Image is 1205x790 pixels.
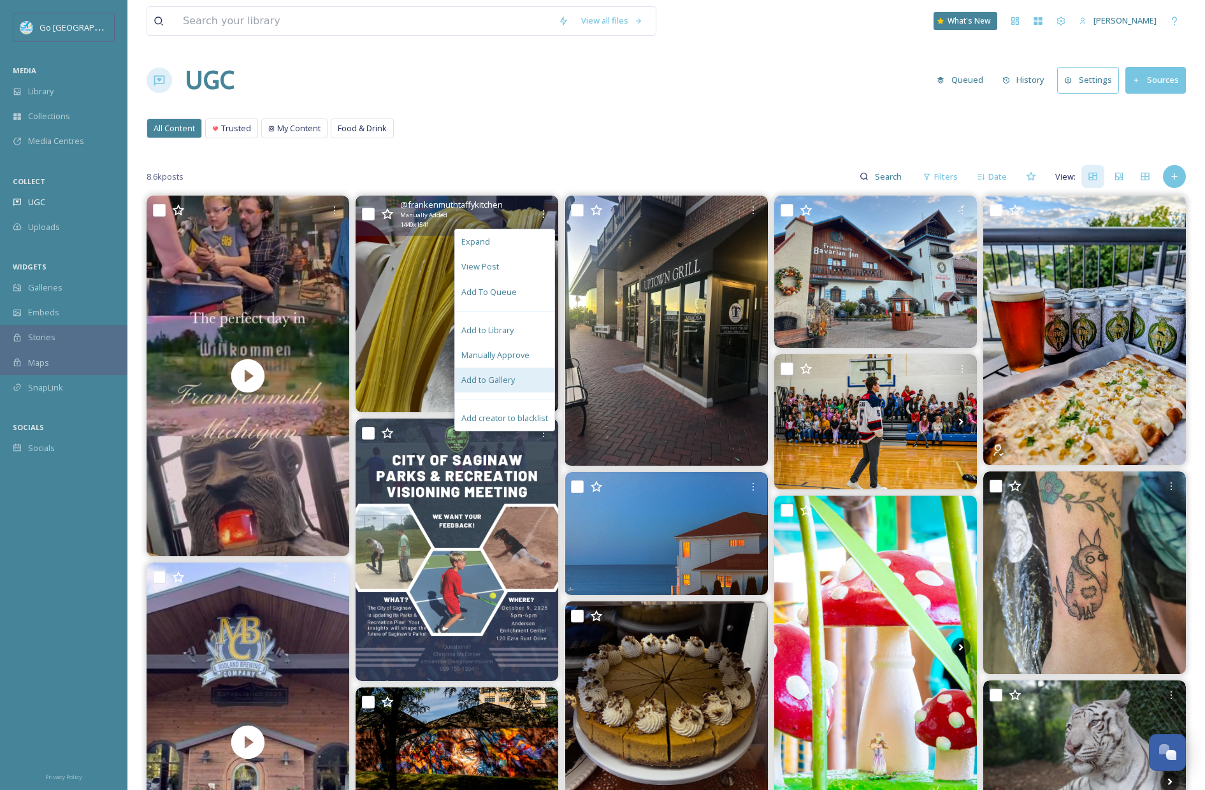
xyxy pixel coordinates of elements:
[13,262,47,271] span: WIDGETS
[869,164,910,189] input: Search
[338,122,387,134] span: Food & Drink
[13,422,44,432] span: SOCIALS
[1149,734,1186,771] button: Open Chat
[774,196,977,348] img: Good morning, Frankenmuth! 💙🌅 #BavarianInn #Frankenmuth #Michigan #sunrise #michigantravel
[988,171,1007,183] span: Date
[1125,67,1186,93] button: Sources
[154,122,195,134] span: All Content
[930,68,990,92] button: Queued
[461,374,515,386] span: Add to Gallery
[1093,15,1157,26] span: [PERSON_NAME]
[461,286,517,298] span: Add To Queue
[28,382,63,394] span: SnapLink
[1057,67,1125,93] a: Settings
[1072,8,1163,33] a: [PERSON_NAME]
[400,199,503,211] span: @ frankenmuthtaffykitchen
[28,442,55,454] span: Socials
[930,68,996,92] a: Queued
[356,196,558,412] img: Banana or Sour Lemon?!? 🍌🍋 Which is your favorite?? 🍬
[461,261,499,273] span: View Post
[45,768,82,784] a: Privacy Policy
[221,122,251,134] span: Trusted
[28,221,60,233] span: Uploads
[461,349,530,361] span: Manually Approve
[277,122,321,134] span: My Content
[934,171,958,183] span: Filters
[40,21,134,33] span: Go [GEOGRAPHIC_DATA]
[28,85,54,97] span: Library
[177,7,552,35] input: Search your library
[147,196,349,556] video: The perfect autumn day in #Frankenmuth frankenmuth #Michigan awaits and is easier and more afford...
[461,412,548,424] span: Add creator to blacklist
[400,211,447,220] span: Manually Added
[461,236,490,248] span: Expand
[1055,171,1076,183] span: View:
[996,68,1051,92] button: History
[13,176,45,186] span: COLLECT
[45,773,82,781] span: Privacy Policy
[983,471,1186,674] img: ⚡Brought a lil life to this Frankenweenie ✨😍💚 Thank you for the practice! 🫶 #evermoretattoogaller...
[28,357,49,369] span: Maps
[461,324,514,336] span: Add to Library
[28,110,70,122] span: Collections
[28,196,45,208] span: UGC
[28,306,59,319] span: Embeds
[28,331,55,343] span: Stories
[983,196,1186,464] img: Head to the Brewery for a taste of fall! Pair a pint of Harvest Ale with our Mexican Street Corn ...
[356,419,558,680] img: Please join us this tomorrow, Thursday, October 9th, as we discuss the future of our Saginaw Park...
[565,472,768,596] img: 🖼️ Wall Art Wednesday 🖼️ Bring the calm of the coast into your home with House by Open Water a se...
[13,66,36,75] span: MEDIA
[774,354,977,489] img: We had a blast this morning with the 4th graders at North Elementary School!! Our school visits a...
[28,135,84,147] span: Media Centres
[934,12,997,30] a: What's New
[28,282,62,294] span: Galleries
[147,196,349,556] img: thumbnail
[1057,67,1119,93] button: Settings
[147,171,184,183] span: 8.6k posts
[565,196,768,465] img: Good morning, Uptown🍂🍁 It’s a brisk fall day! Warm up with our fresh brewed coffee ☕️ & don’t for...
[400,220,429,229] span: 1440 x 1541
[20,21,33,34] img: GoGreatLogo_MISkies_RegionalTrails%20%281%29.png
[996,68,1058,92] a: History
[575,8,649,33] a: View all files
[185,61,235,99] a: UGC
